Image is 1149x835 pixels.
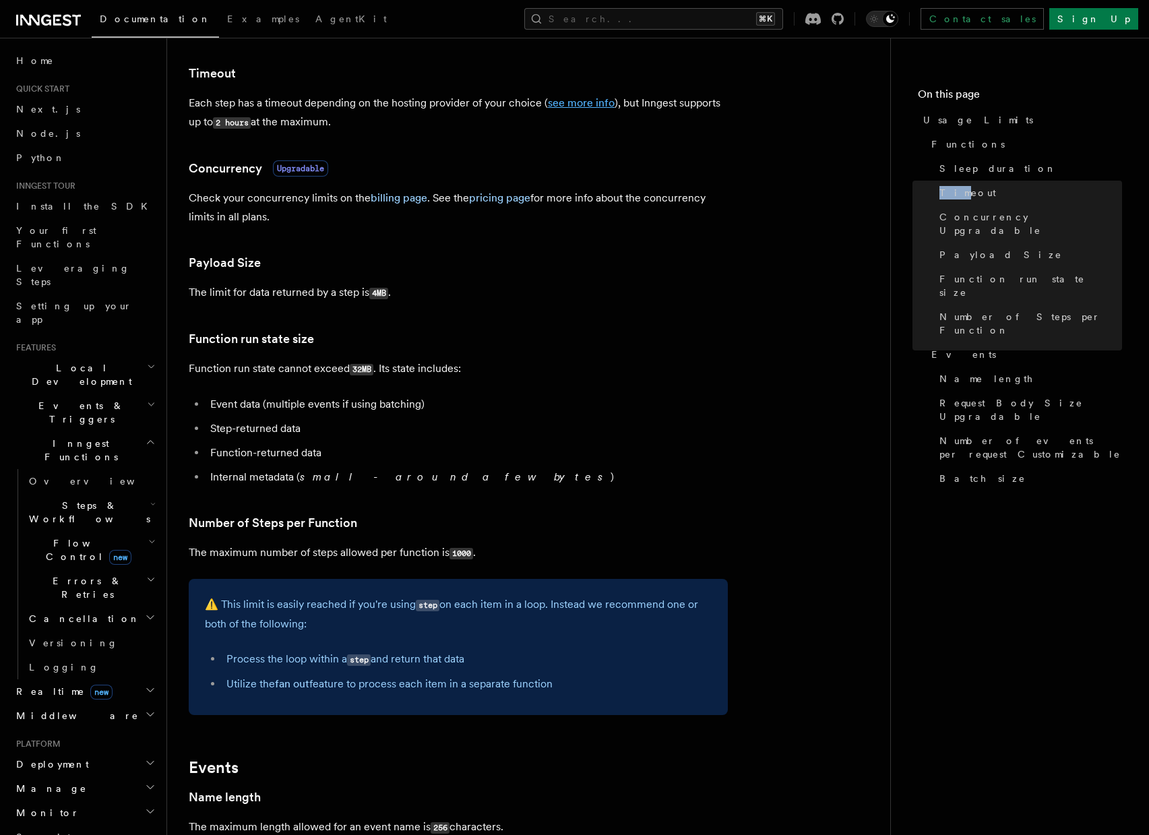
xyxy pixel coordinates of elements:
[939,372,1034,385] span: Name length
[189,514,357,532] a: Number of Steps per Function
[227,13,299,24] span: Examples
[206,419,728,438] li: Step-returned data
[16,54,54,67] span: Home
[939,434,1122,461] span: Number of events per request Customizable
[11,218,158,256] a: Your first Functions
[939,248,1062,261] span: Payload Size
[24,536,148,563] span: Flow Control
[756,12,775,26] kbd: ⌘K
[548,96,615,109] a: see more info
[449,548,473,559] code: 1000
[11,782,87,795] span: Manage
[918,108,1122,132] a: Usage Limits
[369,288,388,299] code: 4MB
[24,612,140,625] span: Cancellation
[934,205,1122,243] a: Concurrency Upgradable
[939,210,1122,237] span: Concurrency Upgradable
[29,638,118,648] span: Versioning
[16,225,96,249] span: Your first Functions
[189,64,236,83] a: Timeout
[16,104,80,115] span: Next.js
[11,431,158,469] button: Inngest Functions
[918,86,1122,108] h4: On this page
[11,709,139,722] span: Middleware
[934,429,1122,466] a: Number of events per request Customizable
[431,822,449,834] code: 256
[939,162,1057,175] span: Sleep duration
[24,499,150,526] span: Steps & Workflows
[11,469,158,679] div: Inngest Functions
[931,348,996,361] span: Events
[24,531,158,569] button: Flow Controlnew
[206,395,728,414] li: Event data (multiple events if using batching)
[11,752,158,776] button: Deployment
[11,806,80,819] span: Monitor
[189,359,728,379] p: Function run state cannot exceed . Its state includes:
[11,194,158,218] a: Install the SDK
[205,595,712,633] p: ⚠️ This limit is easily reached if you're using on each item in a loop. Instead we recommend one ...
[16,152,65,163] span: Python
[934,305,1122,342] a: Number of Steps per Function
[11,757,89,771] span: Deployment
[921,8,1044,30] a: Contact sales
[24,569,158,607] button: Errors & Retries
[11,256,158,294] a: Leveraging Steps
[11,437,146,464] span: Inngest Functions
[939,472,1026,485] span: Batch size
[11,361,147,388] span: Local Development
[213,117,251,129] code: 2 hours
[29,662,99,673] span: Logging
[222,650,712,669] li: Process the loop within a and return that data
[300,470,611,483] em: small - around a few bytes
[206,443,728,462] li: Function-returned data
[16,128,80,139] span: Node.js
[939,186,996,199] span: Timeout
[275,677,309,690] a: fan out
[24,655,158,679] a: Logging
[11,97,158,121] a: Next.js
[307,4,395,36] a: AgentKit
[315,13,387,24] span: AgentKit
[934,243,1122,267] a: Payload Size
[350,364,373,375] code: 32MB
[11,801,158,825] button: Monitor
[931,137,1005,151] span: Functions
[934,267,1122,305] a: Function run state size
[926,132,1122,156] a: Functions
[189,189,728,226] p: Check your concurrency limits on the . See the for more info about the concurrency limits in all ...
[11,49,158,73] a: Home
[100,13,211,24] span: Documentation
[16,263,130,287] span: Leveraging Steps
[11,181,75,191] span: Inngest tour
[11,356,158,394] button: Local Development
[469,191,530,204] a: pricing page
[11,685,113,698] span: Realtime
[24,607,158,631] button: Cancellation
[934,367,1122,391] a: Name length
[11,146,158,170] a: Python
[11,679,158,704] button: Realtimenew
[219,4,307,36] a: Examples
[1049,8,1138,30] a: Sign Up
[273,160,328,177] span: Upgradable
[866,11,898,27] button: Toggle dark mode
[11,294,158,332] a: Setting up your app
[939,396,1122,423] span: Request Body Size Upgradable
[90,685,113,700] span: new
[11,394,158,431] button: Events & Triggers
[926,342,1122,367] a: Events
[934,181,1122,205] a: Timeout
[11,84,69,94] span: Quick start
[189,253,261,272] a: Payload Size
[222,675,712,693] li: Utilize the feature to process each item in a separate function
[24,493,158,531] button: Steps & Workflows
[189,283,728,303] p: The limit for data returned by a step is .
[24,574,146,601] span: Errors & Retries
[16,201,156,212] span: Install the SDK
[11,776,158,801] button: Manage
[11,121,158,146] a: Node.js
[11,342,56,353] span: Features
[189,159,328,178] a: ConcurrencyUpgradable
[524,8,783,30] button: Search...⌘K
[92,4,219,38] a: Documentation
